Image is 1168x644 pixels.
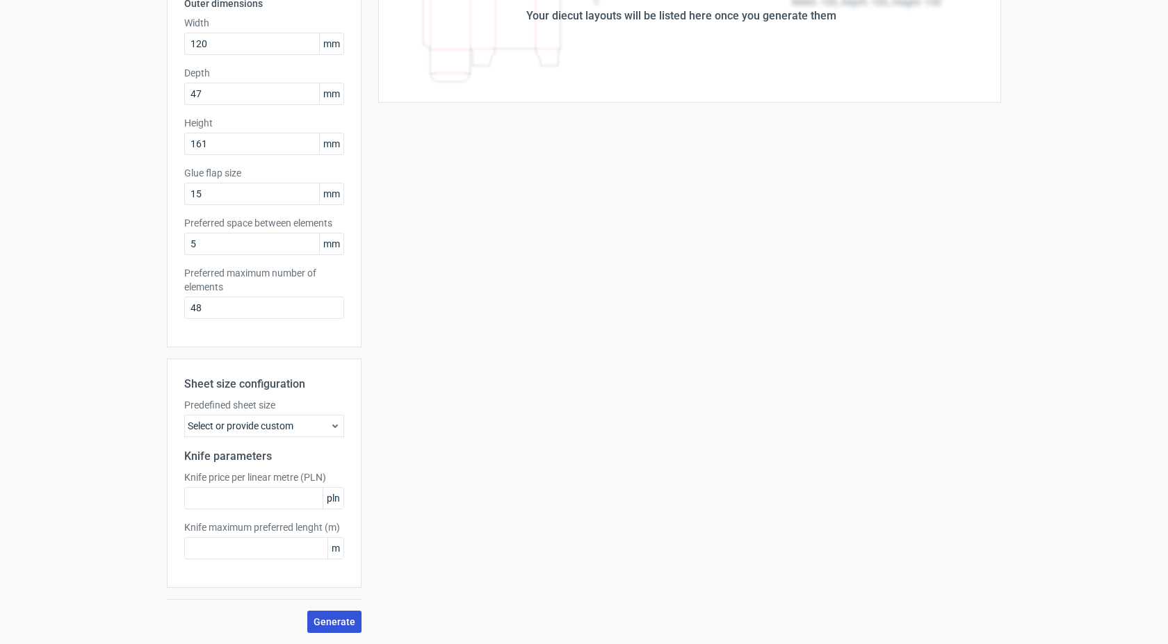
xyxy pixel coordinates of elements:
label: Width [184,16,344,30]
span: pln [323,488,343,509]
span: mm [319,233,343,254]
div: Select or provide custom [184,415,344,437]
label: Knife maximum preferred lenght (m) [184,520,344,534]
span: mm [319,33,343,54]
label: Preferred space between elements [184,216,344,230]
span: mm [319,133,343,154]
label: Knife price per linear metre (PLN) [184,470,344,484]
div: Your diecut layouts will be listed here once you generate them [526,8,836,24]
button: Generate [307,611,362,633]
label: Depth [184,66,344,80]
h2: Sheet size configuration [184,376,344,393]
label: Glue flap size [184,166,344,180]
h2: Knife parameters [184,448,344,465]
span: m [327,538,343,559]
label: Preferred maximum number of elements [184,266,344,294]
label: Height [184,116,344,130]
span: Generate [314,617,355,627]
span: mm [319,83,343,104]
label: Predefined sheet size [184,398,344,412]
span: mm [319,183,343,204]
